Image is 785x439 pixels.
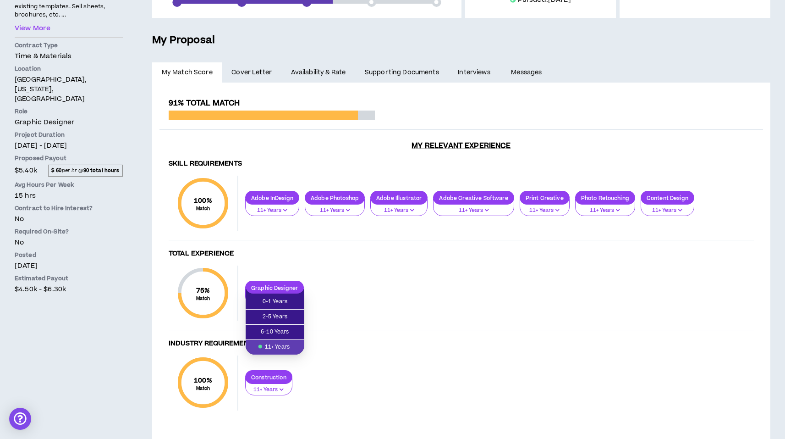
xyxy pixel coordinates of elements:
a: Availability & Rate [281,62,355,83]
span: per hr @ [48,165,123,177]
p: Adobe Illustrator [371,194,427,201]
p: Adobe Creative Software [434,194,513,201]
p: Adobe Photoshop [305,194,364,201]
small: Match [194,385,212,392]
span: 75 % [196,286,210,295]
p: Avg Hours Per Week [15,181,123,189]
button: 11+ Years [641,199,694,216]
span: 91% Total Match [169,98,240,109]
p: 11+ Years [526,206,564,215]
span: Cover Letter [231,67,272,78]
p: Role [15,107,123,116]
button: 11+ Years [305,199,365,216]
div: Open Intercom Messenger [9,408,31,430]
button: 11+ Years [245,199,299,216]
p: 11+ Years [647,206,688,215]
span: 0-1 Years [251,297,299,307]
span: 100 % [194,376,212,385]
p: Print Creative [520,194,569,201]
p: Posted [15,251,123,259]
p: Proposed Payout [15,154,123,162]
p: Graphic Designer [246,284,303,291]
span: 11+ Years [251,342,299,352]
a: Messages [502,62,554,83]
a: Supporting Documents [355,62,448,83]
small: Match [194,206,212,212]
p: Required On-Site? [15,228,123,236]
h4: Total Experience [169,250,754,258]
h5: My Proposal [152,33,770,48]
p: [GEOGRAPHIC_DATA], [US_STATE], [GEOGRAPHIC_DATA] [15,75,123,104]
small: Match [196,295,210,302]
p: 15 hrs [15,191,123,200]
h4: Skill Requirements [169,160,754,168]
p: 11+ Years [376,206,422,215]
strong: $ 60 [51,167,62,174]
p: Project Duration [15,131,123,139]
button: 11+ Years [370,199,428,216]
p: 11+ Years [439,206,508,215]
p: No [15,214,123,224]
p: No [15,238,123,247]
p: Photo Retouching [576,194,635,201]
span: $5.40k [15,164,37,177]
span: Graphic Designer [15,117,74,127]
p: [DATE] [15,261,123,271]
p: Adobe InDesign [246,194,299,201]
p: 11+ Years [251,386,286,394]
a: Interviews [449,62,502,83]
button: 11+ Years [575,199,635,216]
h4: Industry Requirements [169,339,754,348]
strong: 90 total hours [83,167,120,174]
p: Time & Materials [15,51,123,61]
p: Location [15,65,123,73]
p: 11+ Years [251,206,293,215]
button: 11+ Years [433,199,514,216]
p: Contract to Hire Interest? [15,204,123,212]
p: Estimated Payout [15,274,123,283]
span: 6-10 Years [251,327,299,337]
p: Contract Type [15,41,123,50]
p: Content Design [641,194,694,201]
p: 11+ Years [581,206,629,215]
button: 11+ Years [520,199,570,216]
span: 2-5 Years [251,312,299,322]
span: 100 % [194,196,212,206]
p: 11+ Years [311,206,359,215]
button: 11+ Years [245,378,292,395]
button: View More [15,23,50,33]
p: $4.50k - $6.30k [15,284,123,294]
p: [DATE] - [DATE] [15,141,123,150]
a: My Match Score [152,62,222,83]
p: Construction [246,374,292,381]
h3: My Relevant Experience [159,141,763,150]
